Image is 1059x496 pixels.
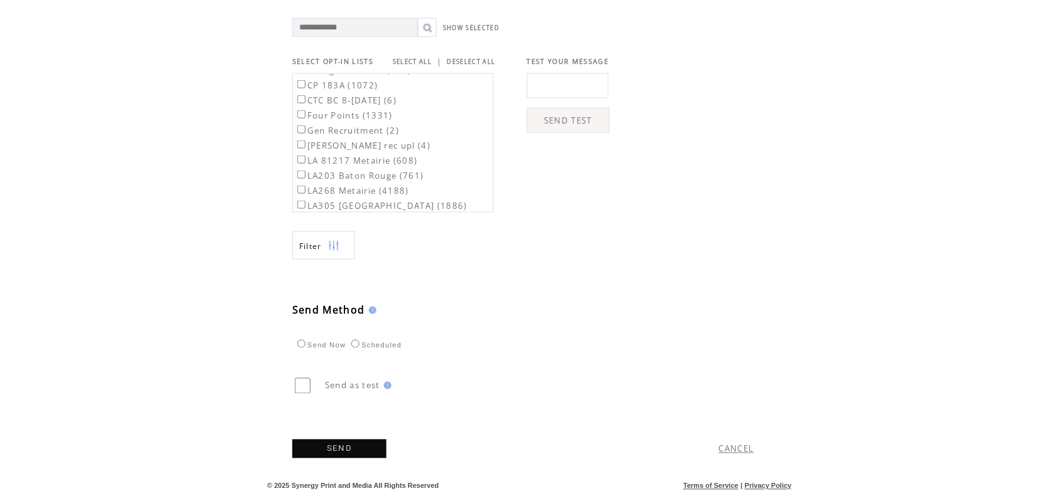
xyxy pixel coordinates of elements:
span: | [437,56,442,67]
a: SEND [292,440,386,458]
label: LA305 [GEOGRAPHIC_DATA] (1886) [295,200,467,211]
label: Send Now [294,342,346,349]
span: SELECT OPT-IN LISTS [292,57,373,66]
input: [PERSON_NAME] rec upl (4) [297,140,306,149]
span: Show filters [299,241,322,251]
a: SHOW SELECTED [443,24,499,32]
label: LA268 Metairie (4188) [295,185,409,196]
a: Filter [292,231,355,260]
input: LA203 Baton Rouge (761) [297,171,306,179]
input: LA 81217 Metairie (608) [297,156,306,164]
label: Gen Recruitment (2) [295,125,399,136]
label: Four Points (1331) [295,110,393,121]
label: [PERSON_NAME] rec upl (4) [295,140,430,151]
span: Send as test [325,380,380,391]
label: CP 183A (1072) [295,80,378,91]
a: Privacy Policy [745,482,792,490]
input: CP 183A (1072) [297,80,306,88]
input: Gen Recruitment (2) [297,125,306,134]
input: CTC BC 8-[DATE] (6) [297,95,306,103]
span: | [741,482,743,490]
label: LA203 Baton Rouge (761) [295,170,424,181]
span: TEST YOUR MESSAGE [527,57,609,66]
label: CTC BC 8-[DATE] (6) [295,95,396,106]
img: help.gif [380,382,391,389]
input: LA305 [GEOGRAPHIC_DATA] (1886) [297,201,306,209]
label: LA 81217 Metairie (608) [295,155,418,166]
input: LA268 Metairie (4188) [297,186,306,194]
span: Send Method [292,303,365,317]
input: Four Points (1331) [297,110,306,119]
input: Scheduled [351,340,359,348]
img: filters.png [328,232,339,260]
img: help.gif [365,307,376,314]
a: DESELECT ALL [447,58,496,66]
input: Send Now [297,340,306,348]
a: CANCEL [719,443,754,455]
a: SEND TEST [527,108,610,133]
a: SELECT ALL [393,58,432,66]
span: © 2025 Synergy Print and Media All Rights Reserved [267,482,439,490]
a: Terms of Service [684,482,739,490]
label: Scheduled [348,342,402,349]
